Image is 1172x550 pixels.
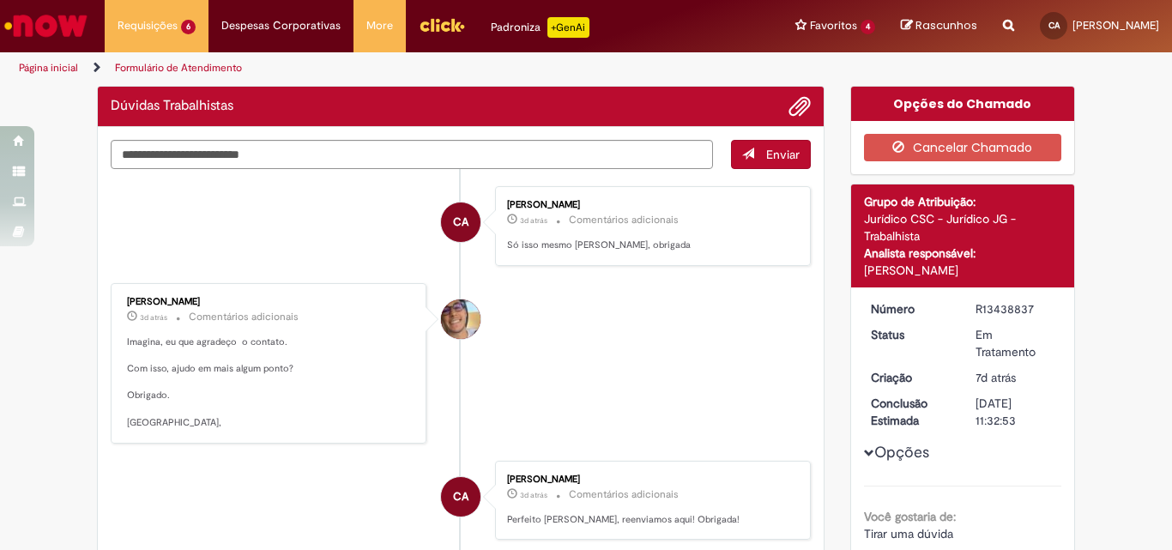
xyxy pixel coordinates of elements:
div: [DATE] 11:32:53 [976,395,1055,429]
div: Em Tratamento [976,326,1055,360]
p: Imagina, eu que agradeço o contato. Com isso, ajudo em mais algum ponto? Obrigado. [GEOGRAPHIC_DA... [127,335,413,430]
div: Camilli Berlofa Andrade [441,477,480,517]
button: Enviar [731,140,811,169]
span: 4 [861,20,875,34]
div: [PERSON_NAME] [507,200,793,210]
div: R13438837 [976,300,1055,317]
span: CA [1048,20,1060,31]
span: Enviar [766,147,800,162]
img: click_logo_yellow_360x200.png [419,12,465,38]
time: 26/08/2025 11:24:44 [520,490,547,500]
div: Camilli Berlofa Andrade [441,202,480,242]
p: Só isso mesmo [PERSON_NAME], obrigada [507,239,793,252]
dt: Conclusão Estimada [858,395,964,429]
div: [PERSON_NAME] [507,474,793,485]
span: [PERSON_NAME] [1072,18,1159,33]
div: Pedro Henrique De Oliveira Alves [441,299,480,339]
p: Perfeito [PERSON_NAME], reenviamos aqui! Obrigada! [507,513,793,527]
a: Formulário de Atendimento [115,61,242,75]
dt: Status [858,326,964,343]
h2: Dúvidas Trabalhistas Histórico de tíquete [111,99,233,114]
a: Página inicial [19,61,78,75]
span: 3d atrás [140,312,167,323]
time: 22/08/2025 09:52:21 [976,370,1016,385]
b: Você gostaria de: [864,509,956,524]
span: Requisições [118,17,178,34]
div: [PERSON_NAME] [127,297,413,307]
textarea: Digite sua mensagem aqui... [111,140,713,169]
time: 27/08/2025 08:10:58 [520,215,547,226]
div: Grupo de Atribuição: [864,193,1062,210]
span: CA [453,202,468,243]
p: +GenAi [547,17,589,38]
span: 7d atrás [976,370,1016,385]
dt: Número [858,300,964,317]
span: 3d atrás [520,215,547,226]
time: 26/08/2025 12:48:09 [140,312,167,323]
small: Comentários adicionais [569,213,679,227]
div: 22/08/2025 09:52:21 [976,369,1055,386]
span: Favoritos [810,17,857,34]
div: [PERSON_NAME] [864,262,1062,279]
div: Padroniza [491,17,589,38]
button: Cancelar Chamado [864,134,1062,161]
span: Despesas Corporativas [221,17,341,34]
button: Adicionar anexos [788,95,811,118]
span: Tirar uma dúvida [864,526,953,541]
span: CA [453,476,468,517]
span: 6 [181,20,196,34]
span: More [366,17,393,34]
span: 3d atrás [520,490,547,500]
a: Rascunhos [901,18,977,34]
div: Analista responsável: [864,245,1062,262]
dt: Criação [858,369,964,386]
small: Comentários adicionais [189,310,299,324]
div: Opções do Chamado [851,87,1075,121]
div: Jurídico CSC - Jurídico JG - Trabalhista [864,210,1062,245]
img: ServiceNow [2,9,90,43]
small: Comentários adicionais [569,487,679,502]
span: Rascunhos [915,17,977,33]
ul: Trilhas de página [13,52,769,84]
